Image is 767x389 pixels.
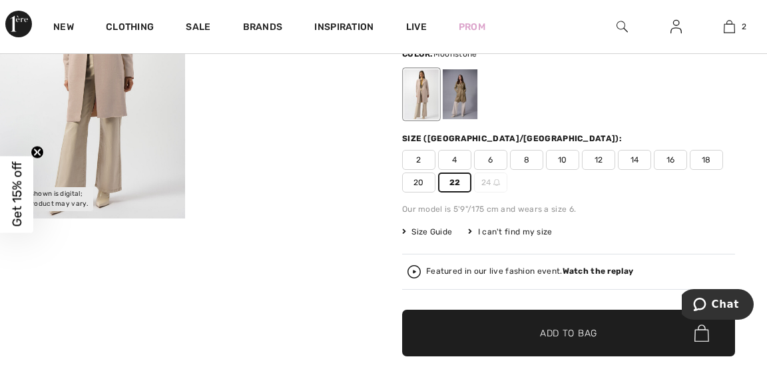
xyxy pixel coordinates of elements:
a: Live [406,20,427,34]
span: 8 [510,150,543,170]
a: New [53,21,74,35]
span: 2 [402,150,435,170]
div: I can't find my size [468,226,552,238]
img: My Info [670,19,682,35]
div: Color shown is digital; final product may vary. [7,187,93,211]
span: 6 [474,150,507,170]
span: Add to Bag [540,326,597,340]
iframe: Opens a widget where you can chat to one of our agents [682,289,754,322]
span: Inspiration [314,21,374,35]
button: Close teaser [31,146,44,159]
span: Get 15% off [9,162,25,227]
button: Add to Bag [402,310,735,356]
a: Sale [186,21,210,35]
img: Watch the replay [407,265,421,278]
a: 2 [703,19,756,35]
a: Brands [243,21,283,35]
span: 22 [438,173,471,193]
a: Clothing [106,21,154,35]
img: Bag.svg [694,324,709,342]
span: Moonstone [433,49,477,59]
strong: Watch the replay [563,266,634,276]
img: ring-m.svg [493,179,500,186]
span: 4 [438,150,471,170]
div: Java [443,69,477,119]
span: 24 [474,173,507,193]
span: Size Guide [402,226,452,238]
a: Prom [459,20,485,34]
img: My Bag [724,19,735,35]
a: Sign In [660,19,692,35]
img: 1ère Avenue [5,11,32,37]
span: 20 [402,173,435,193]
span: 18 [690,150,723,170]
span: 14 [618,150,651,170]
div: Our model is 5'9"/175 cm and wears a size 6. [402,203,735,215]
span: Color: [402,49,433,59]
span: 10 [546,150,579,170]
div: Featured in our live fashion event. [426,267,633,276]
div: Size ([GEOGRAPHIC_DATA]/[GEOGRAPHIC_DATA]): [402,133,625,145]
div: Moonstone [404,69,439,119]
img: search the website [617,19,628,35]
span: 16 [654,150,687,170]
span: 2 [742,21,746,33]
span: 12 [582,150,615,170]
